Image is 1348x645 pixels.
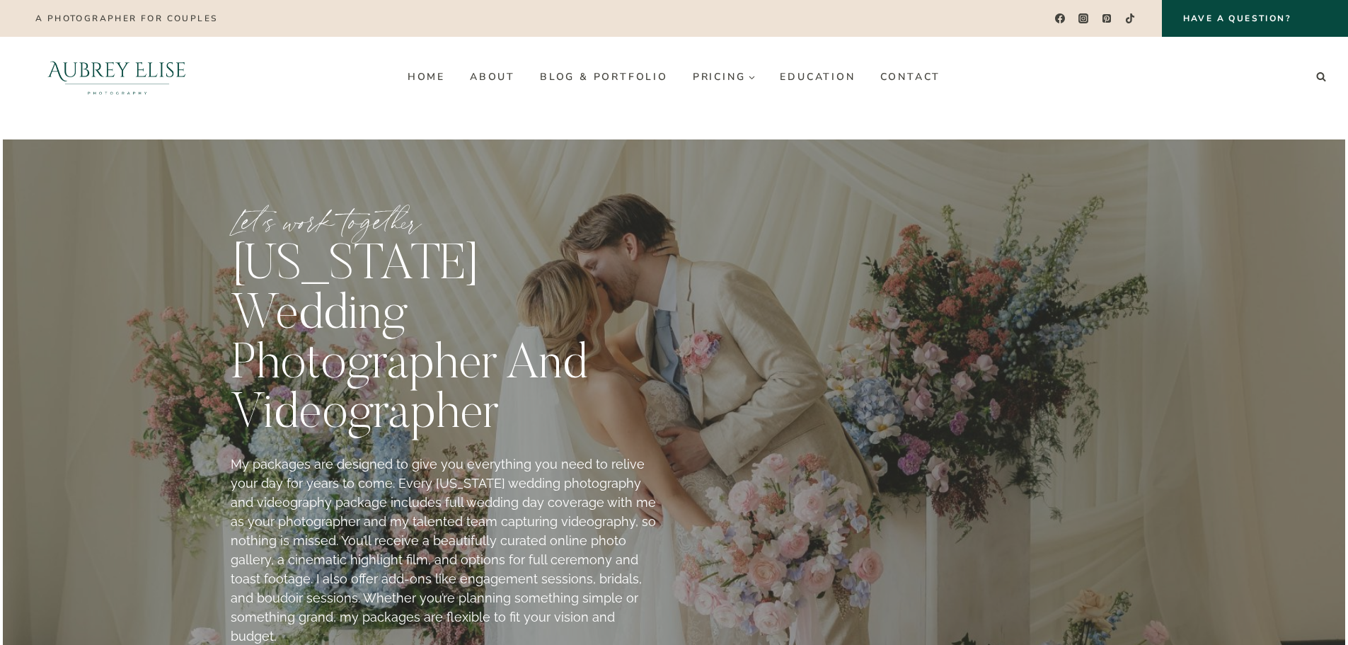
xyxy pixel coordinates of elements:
[680,65,768,88] a: Pricing
[395,65,952,88] nav: Primary
[1097,8,1117,29] a: Pinterest
[35,13,217,23] p: A photographer for couples
[693,72,756,82] span: Pricing
[395,65,457,88] a: Home
[868,65,953,88] a: Contact
[768,65,868,88] a: Education
[17,37,217,117] img: Aubrey Elise Photography
[1120,8,1141,29] a: TikTok
[1049,8,1070,29] a: Facebook
[231,207,662,235] p: Let’s work together
[1073,8,1094,29] a: Instagram
[1311,67,1331,87] button: View Search Form
[231,242,662,440] h1: [US_STATE] wedding Photographer and Videographer
[457,65,527,88] a: About
[527,65,680,88] a: Blog & Portfolio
